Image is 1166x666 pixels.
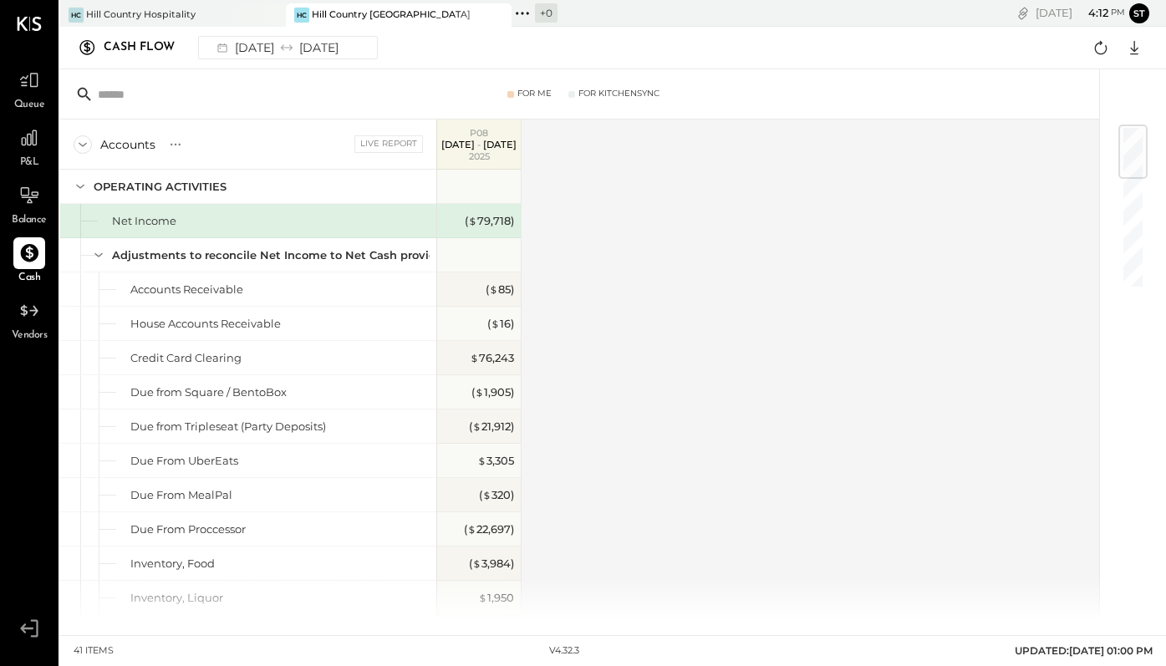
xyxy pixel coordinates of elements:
[312,8,471,22] div: Hill Country [GEOGRAPHIC_DATA]
[12,328,48,343] span: Vendors
[578,88,659,99] div: For KitchenSync
[482,488,491,501] span: $
[130,316,281,332] div: House Accounts Receivable
[470,127,488,139] span: P08
[470,351,479,364] span: $
[1036,5,1125,21] div: [DATE]
[469,556,514,572] div: ( 3,984 )
[472,557,481,570] span: $
[469,419,514,435] div: ( 21,912 )
[130,282,243,297] div: Accounts Receivable
[477,139,481,150] span: -
[130,350,242,366] div: Credit Card Clearing
[207,37,345,58] div: [DATE] [DATE]
[104,34,191,61] div: Cash Flow
[1,295,58,343] a: Vendors
[130,590,223,606] div: Inventory, Liquor
[294,8,309,23] div: HC
[130,521,246,537] div: Due From Proccessor
[1015,4,1031,22] div: copy link
[441,139,517,150] p: [DATE] [DATE]
[130,419,326,435] div: Due from Tripleseat (Party Deposits)
[477,454,486,467] span: $
[1,122,58,170] a: P&L
[1129,3,1149,23] button: st
[470,350,514,366] div: 76,243
[130,556,215,572] div: Inventory, Food
[549,644,579,658] div: v 4.32.3
[74,644,114,658] div: 41 items
[478,591,487,604] span: $
[1,237,58,286] a: Cash
[198,36,378,59] button: [DATE][DATE]
[487,316,514,332] div: ( 16 )
[18,271,40,286] span: Cash
[20,155,39,170] span: P&L
[14,98,45,113] span: Queue
[112,213,176,229] div: Net Income
[471,384,514,400] div: ( 1,905 )
[1,64,58,113] a: Queue
[130,453,238,469] div: Due From UberEats
[12,213,47,228] span: Balance
[1015,644,1153,657] span: UPDATED: [DATE] 01:00 PM
[130,384,287,400] div: Due from Square / BentoBox
[486,282,514,297] div: ( 85 )
[1075,5,1108,21] span: 4 : 12
[475,385,484,399] span: $
[517,88,552,99] div: For Me
[1,180,58,228] a: Balance
[535,3,558,23] div: + 0
[1111,7,1125,18] span: pm
[69,8,84,23] div: HC
[467,522,476,536] span: $
[478,590,514,606] div: 1,950
[130,487,232,503] div: Due From MealPal
[469,150,490,162] span: 2025
[354,135,423,152] div: Live Report
[468,214,477,227] span: $
[489,282,498,296] span: $
[472,419,481,433] span: $
[112,247,533,263] div: Adjustments to reconcile Net Income to Net Cash provided by operations:
[464,521,514,537] div: ( 22,697 )
[477,453,514,469] div: 3,305
[100,136,155,153] div: Accounts
[94,179,227,195] div: OPERATING ACTIVITIES
[86,8,196,22] div: Hill Country Hospitality
[465,213,514,229] div: ( 79,718 )
[479,487,514,503] div: ( 320 )
[491,317,500,330] span: $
